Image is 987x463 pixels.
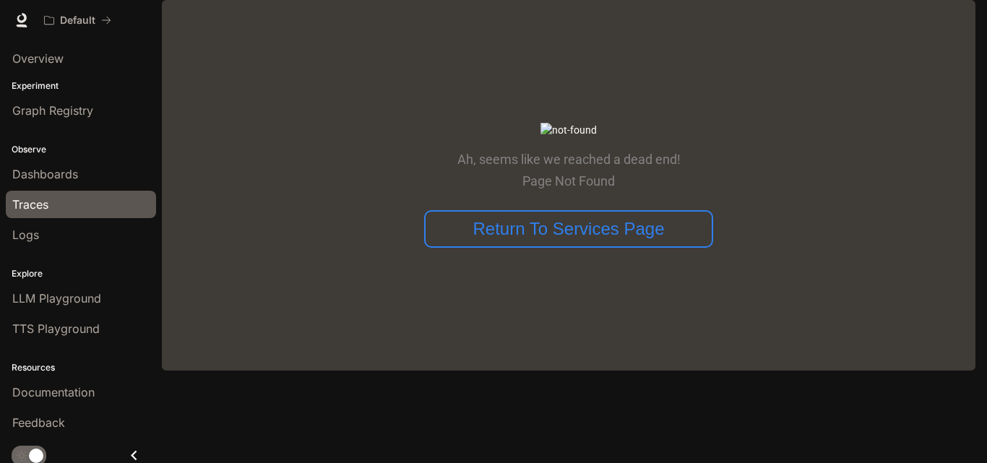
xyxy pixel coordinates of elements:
[457,152,681,167] p: Ah, seems like we reached a dead end!
[38,6,118,35] button: All workspaces
[457,174,681,189] p: Page Not Found
[60,14,95,27] p: Default
[424,210,713,248] button: Return To Services Page
[540,123,597,138] img: not-found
